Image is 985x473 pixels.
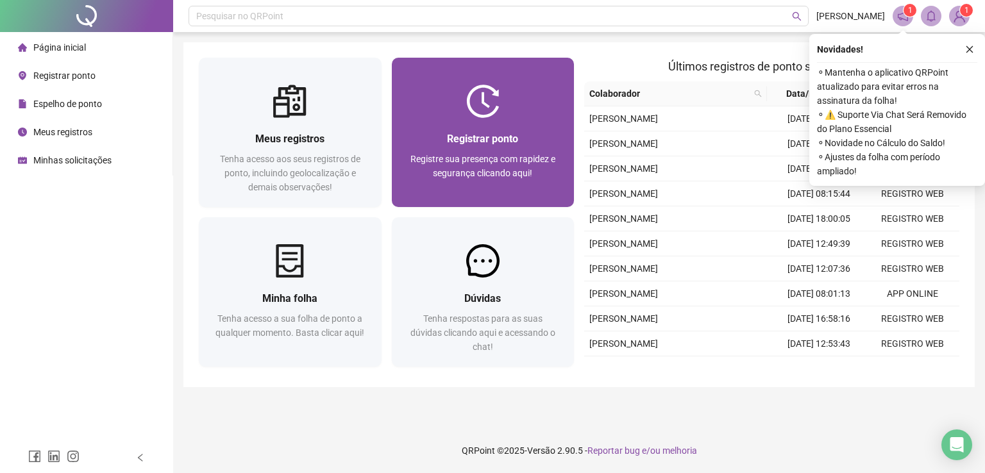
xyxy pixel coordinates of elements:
span: home [18,43,27,52]
td: REGISTRO WEB [866,256,959,281]
td: [DATE] 12:53:43 [772,331,866,356]
span: notification [897,10,909,22]
span: close [965,45,974,54]
span: ⚬ Novidade no Cálculo do Saldo! [817,136,977,150]
span: Registre sua presença com rapidez e segurança clicando aqui! [410,154,555,178]
span: Minha folha [262,292,317,304]
div: Open Intercom Messenger [941,429,972,460]
span: 1 [964,6,969,15]
td: [DATE] 08:15:44 [772,181,866,206]
td: [DATE] 12:03:13 [772,156,866,181]
span: Página inicial [33,42,86,53]
span: [PERSON_NAME] [589,313,658,324]
td: [DATE] 11:42:52 [772,356,866,381]
span: Tenha respostas para as suas dúvidas clicando aqui e acessando o chat! [410,313,555,352]
span: ⚬ Ajustes da folha com período ampliado! [817,150,977,178]
span: Meus registros [33,127,92,137]
span: [PERSON_NAME] [589,288,658,299]
td: [DATE] 12:56:46 [772,131,866,156]
span: search [752,84,764,103]
span: Minhas solicitações [33,155,112,165]
span: Data/Hora [772,87,843,101]
span: instagram [67,450,80,463]
span: Reportar bug e/ou melhoria [587,445,697,456]
img: 89049 [950,6,969,26]
span: Registrar ponto [33,71,96,81]
span: [PERSON_NAME] [589,188,658,199]
sup: 1 [904,4,916,17]
span: Meus registros [255,133,324,145]
td: REGISTRO WEB [866,231,959,256]
td: REGISTRO WEB [866,306,959,331]
footer: QRPoint © 2025 - 2.90.5 - [173,428,985,473]
span: left [136,453,145,462]
td: REGISTRO WEB [866,206,959,231]
span: Tenha acesso aos seus registros de ponto, incluindo geolocalização e demais observações! [220,154,360,192]
span: [PERSON_NAME] [589,163,658,174]
span: Tenha acesso a sua folha de ponto a qualquer momento. Basta clicar aqui! [215,313,364,338]
span: linkedin [47,450,60,463]
td: REGISTRO WEB [866,181,959,206]
span: [PERSON_NAME] [589,238,658,249]
span: [PERSON_NAME] [589,338,658,349]
span: Registrar ponto [447,133,518,145]
td: [DATE] 18:00:05 [772,206,866,231]
td: REGISTRO WEB [866,356,959,381]
span: Espelho de ponto [33,99,102,109]
span: ⚬ ⚠️ Suporte Via Chat Será Removido do Plano Essencial [817,108,977,136]
span: [PERSON_NAME] [816,9,885,23]
span: [PERSON_NAME] [589,138,658,149]
span: clock-circle [18,128,27,137]
td: APP ONLINE [866,281,959,306]
td: [DATE] 18:00:11 [772,106,866,131]
a: Registrar pontoRegistre sua presença com rapidez e segurança clicando aqui! [392,58,575,207]
span: 1 [908,6,913,15]
th: Data/Hora [767,81,858,106]
sup: Atualize o seu contato no menu Meus Dados [960,4,973,17]
td: [DATE] 16:58:16 [772,306,866,331]
a: DúvidasTenha respostas para as suas dúvidas clicando aqui e acessando o chat! [392,217,575,367]
span: [PERSON_NAME] [589,263,658,274]
span: Novidades ! [817,42,863,56]
a: Meus registrosTenha acesso aos seus registros de ponto, incluindo geolocalização e demais observa... [199,58,382,207]
span: file [18,99,27,108]
span: bell [925,10,937,22]
td: REGISTRO WEB [866,331,959,356]
span: search [792,12,802,21]
span: search [754,90,762,97]
span: [PERSON_NAME] [589,113,658,124]
span: environment [18,71,27,80]
td: [DATE] 12:49:39 [772,231,866,256]
span: Dúvidas [464,292,501,304]
span: schedule [18,156,27,165]
td: [DATE] 08:01:13 [772,281,866,306]
span: [PERSON_NAME] [589,213,658,224]
span: Últimos registros de ponto sincronizados [668,60,875,73]
span: Colaborador [589,87,749,101]
span: ⚬ Mantenha o aplicativo QRPoint atualizado para evitar erros na assinatura da folha! [817,65,977,108]
span: facebook [28,450,41,463]
a: Minha folhaTenha acesso a sua folha de ponto a qualquer momento. Basta clicar aqui! [199,217,382,367]
td: [DATE] 12:07:36 [772,256,866,281]
span: Versão [527,445,555,456]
